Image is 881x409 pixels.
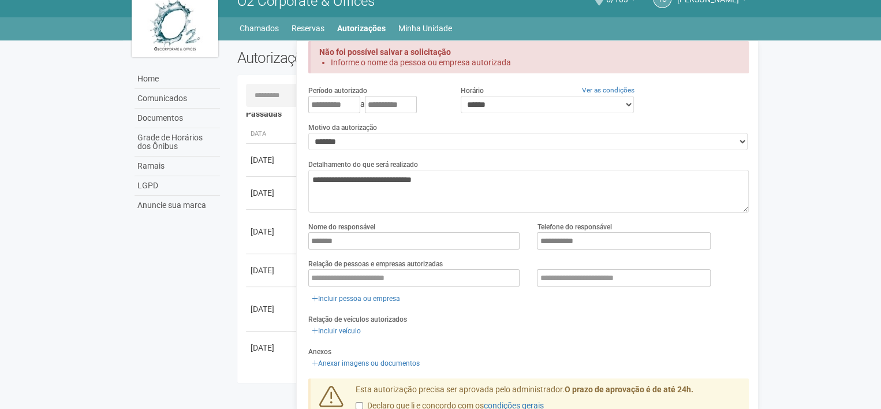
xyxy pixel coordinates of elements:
[308,159,418,170] label: Detalhamento do que será realizado
[292,20,324,36] a: Reservas
[308,122,377,133] label: Motivo da autorização
[135,196,220,215] a: Anuncie sua marca
[308,96,443,113] div: a
[246,110,741,118] h4: Passadas
[308,347,331,357] label: Anexos
[251,265,293,276] div: [DATE]
[582,86,634,94] a: Ver as condições
[308,292,404,305] a: Incluir pessoa ou empresa
[135,69,220,89] a: Home
[565,385,693,394] strong: O prazo de aprovação é de até 24h.
[251,154,293,166] div: [DATE]
[461,85,484,96] label: Horário
[337,20,386,36] a: Autorizações
[135,176,220,196] a: LGPD
[537,222,611,232] label: Telefone do responsável
[135,109,220,128] a: Documentos
[319,47,451,57] strong: Não foi possível salvar a solicitação
[237,49,484,66] h2: Autorizações
[135,157,220,176] a: Ramais
[398,20,452,36] a: Minha Unidade
[308,325,364,337] a: Incluir veículo
[308,222,375,232] label: Nome do responsável
[308,85,367,96] label: Período autorizado
[308,259,443,269] label: Relação de pessoas e empresas autorizadas
[251,226,293,237] div: [DATE]
[331,57,729,68] li: Informe o nome da pessoa ou empresa autorizada
[246,125,298,144] th: Data
[308,314,407,325] label: Relação de veículos autorizados
[240,20,279,36] a: Chamados
[308,357,423,370] a: Anexar imagens ou documentos
[135,128,220,157] a: Grade de Horários dos Ônibus
[135,89,220,109] a: Comunicados
[251,342,293,354] div: [DATE]
[251,187,293,199] div: [DATE]
[251,303,293,315] div: [DATE]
